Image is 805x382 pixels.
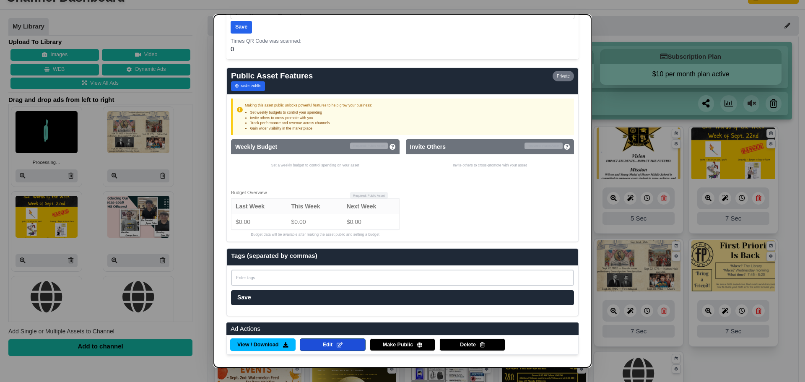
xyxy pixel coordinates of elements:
[231,252,317,260] label: Tags (separated by commas)
[370,338,436,351] a: Make Public
[231,21,252,34] input: Save
[245,103,570,108] p: Making this asset public unlocks powerful features to help grow your business:
[250,120,570,126] li: Track performance and revenue across channels
[231,45,234,52] span: 0
[237,341,278,349] span: View / Download
[439,338,505,351] a: Delete
[553,71,574,81] span: Private
[231,81,265,91] a: Make Public
[250,110,570,115] li: Set weekly budgets to control your spending
[230,338,296,351] a: View / Download
[383,341,413,349] span: Make Public
[323,341,333,349] span: Edit
[460,341,476,349] span: Delete
[231,270,574,286] input: Enter tags
[231,290,574,305] div: Save tags
[250,126,570,131] li: Gain wider visibility in the marketplace
[231,325,574,333] h4: Ad Actions
[250,115,570,121] li: Invite others to cross-promote with you
[231,38,574,45] p: Times QR Code was scanned:
[231,71,313,81] h3: Public Asset Features
[300,338,366,351] a: Edit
